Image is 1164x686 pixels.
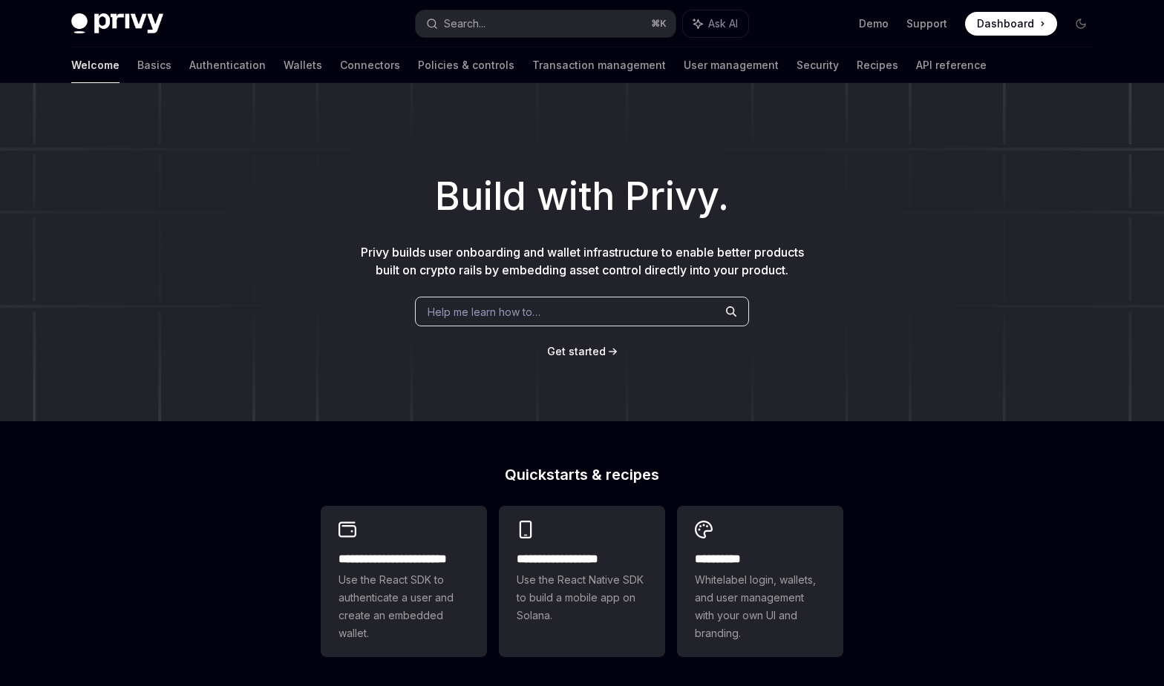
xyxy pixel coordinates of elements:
[321,467,843,482] h2: Quickstarts & recipes
[444,15,485,33] div: Search...
[651,18,667,30] span: ⌘ K
[916,47,987,83] a: API reference
[416,10,676,37] button: Search...⌘K
[857,47,898,83] a: Recipes
[859,16,889,31] a: Demo
[1069,12,1093,36] button: Toggle dark mode
[428,304,540,320] span: Help me learn how to…
[517,571,647,624] span: Use the React Native SDK to build a mobile app on Solana.
[683,10,748,37] button: Ask AI
[361,245,804,277] span: Privy builds user onboarding and wallet infrastructure to enable better products built on crypto ...
[532,47,666,83] a: Transaction management
[284,47,322,83] a: Wallets
[71,47,120,83] a: Welcome
[340,47,400,83] a: Connectors
[684,47,779,83] a: User management
[797,47,839,83] a: Security
[339,571,469,642] span: Use the React SDK to authenticate a user and create an embedded wallet.
[547,344,606,359] a: Get started
[695,571,825,642] span: Whitelabel login, wallets, and user management with your own UI and branding.
[24,168,1140,225] h1: Build with Privy.
[189,47,266,83] a: Authentication
[547,345,606,357] span: Get started
[418,47,514,83] a: Policies & controls
[137,47,171,83] a: Basics
[708,16,738,31] span: Ask AI
[965,12,1057,36] a: Dashboard
[906,16,947,31] a: Support
[71,13,163,34] img: dark logo
[977,16,1034,31] span: Dashboard
[499,506,665,657] a: **** **** **** ***Use the React Native SDK to build a mobile app on Solana.
[677,506,843,657] a: **** *****Whitelabel login, wallets, and user management with your own UI and branding.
